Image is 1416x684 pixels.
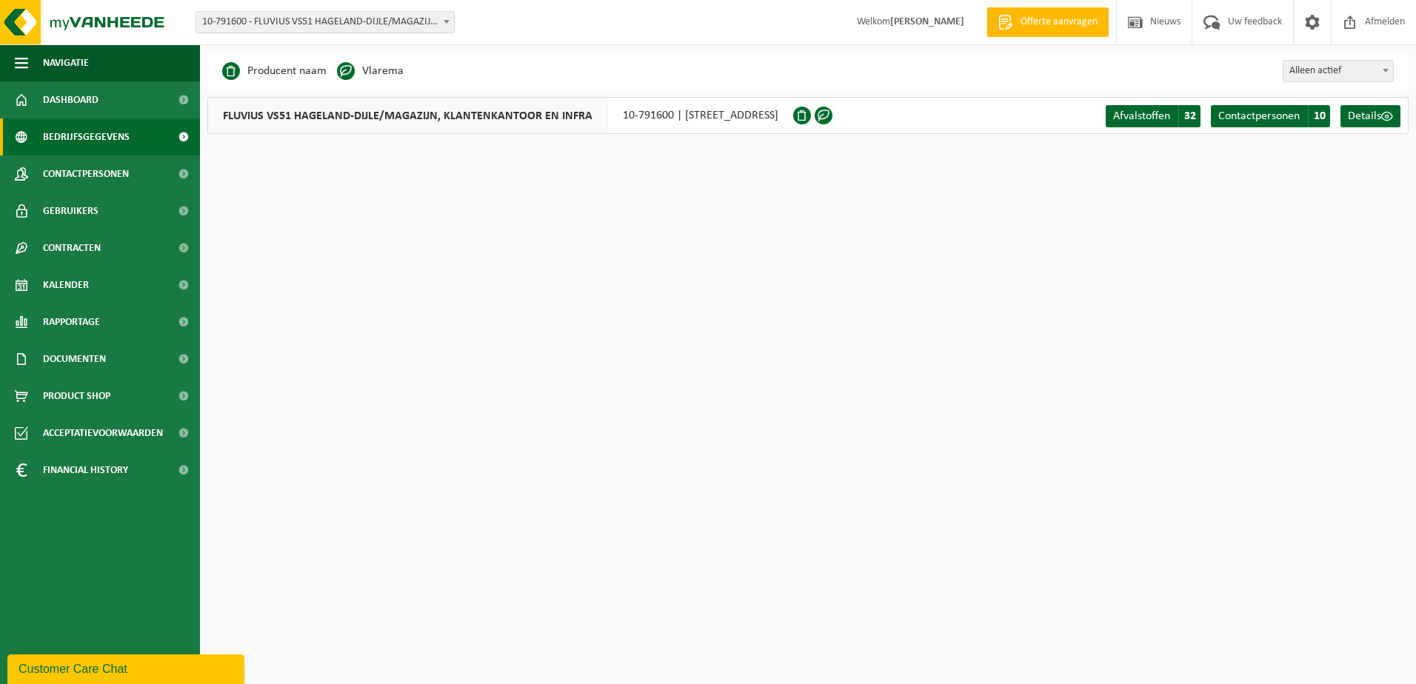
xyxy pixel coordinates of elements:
[7,651,247,684] iframe: chat widget
[43,81,98,118] span: Dashboard
[43,155,129,192] span: Contactpersonen
[1106,105,1200,127] a: Afvalstoffen 32
[208,98,608,133] span: FLUVIUS VS51 HAGELAND-DIJLE/MAGAZIJN, KLANTENKANTOOR EN INFRA
[337,60,404,82] li: Vlarema
[986,7,1109,37] a: Offerte aanvragen
[43,266,89,304] span: Kalender
[196,11,455,33] span: 10-791600 - FLUVIUS VS51 HAGELAND-DIJLE/MAGAZIJN, KLANTENKANTOOR EN INFRA - WILSELE
[1283,61,1393,81] span: Alleen actief
[43,378,110,415] span: Product Shop
[1113,110,1170,122] span: Afvalstoffen
[1017,15,1101,30] span: Offerte aanvragen
[1211,105,1330,127] a: Contactpersonen 10
[1348,110,1381,122] span: Details
[1178,105,1200,127] span: 32
[207,97,793,134] div: 10-791600 | [STREET_ADDRESS]
[890,16,964,27] strong: [PERSON_NAME]
[1283,60,1394,82] span: Alleen actief
[43,229,101,266] span: Contracten
[1308,105,1330,127] span: 10
[43,44,89,81] span: Navigatie
[43,118,130,155] span: Bedrijfsgegevens
[43,452,128,489] span: Financial History
[1218,110,1300,122] span: Contactpersonen
[43,341,106,378] span: Documenten
[1340,105,1400,127] a: Details
[43,304,100,341] span: Rapportage
[196,12,454,33] span: 10-791600 - FLUVIUS VS51 HAGELAND-DIJLE/MAGAZIJN, KLANTENKANTOOR EN INFRA - WILSELE
[222,60,327,82] li: Producent naam
[43,415,163,452] span: Acceptatievoorwaarden
[43,192,98,229] span: Gebruikers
